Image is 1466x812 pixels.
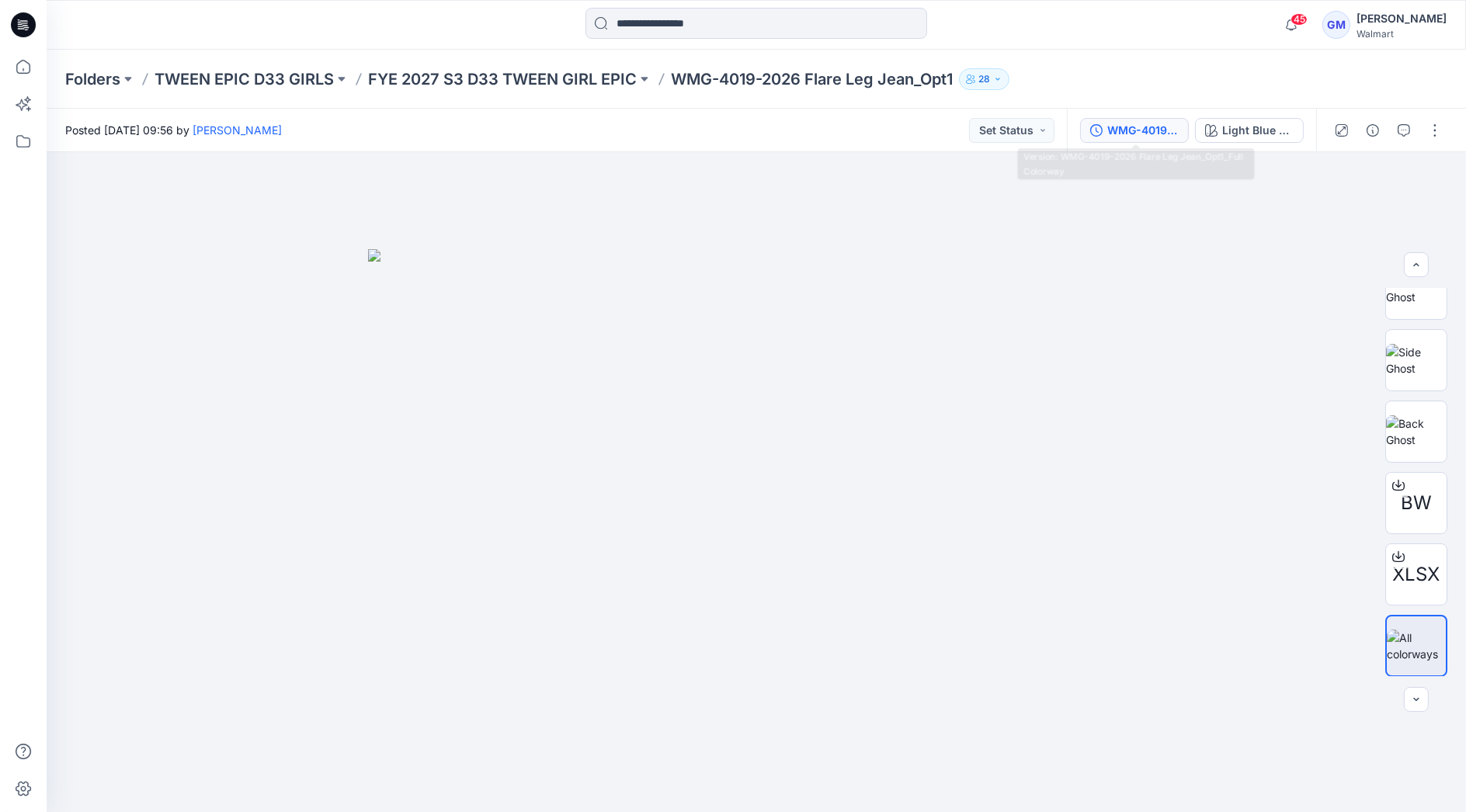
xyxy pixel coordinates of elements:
div: GM [1322,11,1350,39]
div: [PERSON_NAME] [1357,9,1447,28]
img: Front Ghost [1386,272,1447,305]
div: Walmart [1357,28,1447,40]
div: WMG-4019-2026 Flare Leg Jean_Opt1_Full Colorway [1107,122,1179,139]
img: Side Ghost [1386,344,1447,377]
img: All colorways [1387,630,1446,662]
button: WMG-4019-2026 Flare Leg Jean_Opt1_Full Colorway [1080,118,1189,143]
p: 28 [978,71,990,88]
img: Back Ghost [1386,415,1447,448]
button: Light Blue Wash [1195,118,1304,143]
a: FYE 2027 S3 D33 TWEEN GIRL EPIC [368,68,637,90]
span: 45 [1291,13,1308,26]
p: WMG-4019-2026 Flare Leg Jean_Opt1 [671,68,953,90]
button: Details [1360,118,1385,143]
span: BW [1401,489,1432,517]
button: 28 [959,68,1009,90]
a: TWEEN EPIC D33 GIRLS [155,68,334,90]
span: Posted [DATE] 09:56 by [65,122,282,138]
div: Light Blue Wash [1222,122,1294,139]
a: Folders [65,68,120,90]
a: [PERSON_NAME] [193,123,282,137]
span: XLSX [1393,560,1440,588]
img: eyJhbGciOiJIUzI1NiIsImtpZCI6IjAiLCJzbHQiOiJzZXMiLCJ0eXAiOiJKV1QifQ.eyJkYXRhIjp7InR5cGUiOiJzdG9yYW... [368,249,1145,812]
